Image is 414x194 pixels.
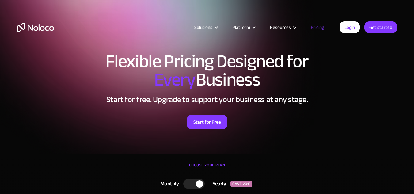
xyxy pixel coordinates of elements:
[17,95,397,104] h2: Start for free. Upgrade to support your business at any stage.
[205,179,230,188] div: Yearly
[364,21,397,33] a: Get started
[17,52,397,89] h1: Flexible Pricing Designed for Business
[154,63,196,97] span: Every
[270,23,291,31] div: Resources
[187,115,227,129] a: Start for Free
[194,23,212,31] div: Solutions
[340,21,360,33] a: Login
[230,181,252,187] div: SAVE 20%
[17,161,397,176] div: CHOOSE YOUR PLAN
[153,179,184,188] div: Monthly
[303,23,332,31] a: Pricing
[232,23,250,31] div: Platform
